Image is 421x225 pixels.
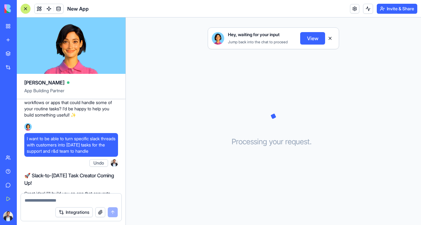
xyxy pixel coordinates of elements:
span: [PERSON_NAME] [24,79,64,86]
button: Integrations [55,207,93,217]
img: logo [4,4,43,13]
span: New App [67,5,89,12]
button: Invite & Share [377,4,417,14]
img: ACg8ocKs6QvFS2K1sRk7fBAxRko1c3Aw1Q2B3gxXbS3vZdgCKTT9Lvg=s96-c [111,159,118,167]
span: Jump back into the chat to proceed [228,40,288,44]
img: Ella_00000_wcx2te.png [212,32,224,45]
h3: Processing your request [232,137,315,147]
img: Ella_00000_wcx2te.png [24,123,32,131]
h2: 🚀 Slack-to-[DATE] Task Creator Coming Up! [24,172,118,187]
span: Hey, waiting for your input [228,31,280,38]
span: App Building Partner [24,88,118,99]
button: Undo [89,159,108,167]
span: I want to be able to turn specific slack threads with customers into [DATE] tasks for the support... [27,136,116,154]
span: . [310,137,312,147]
p: Would you like help creating any automated workflows or apps that could handle some of your routi... [24,93,118,118]
button: View [300,32,325,45]
img: ACg8ocKs6QvFS2K1sRk7fBAxRko1c3Aw1Q2B3gxXbS3vZdgCKTT9Lvg=s96-c [3,211,13,221]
